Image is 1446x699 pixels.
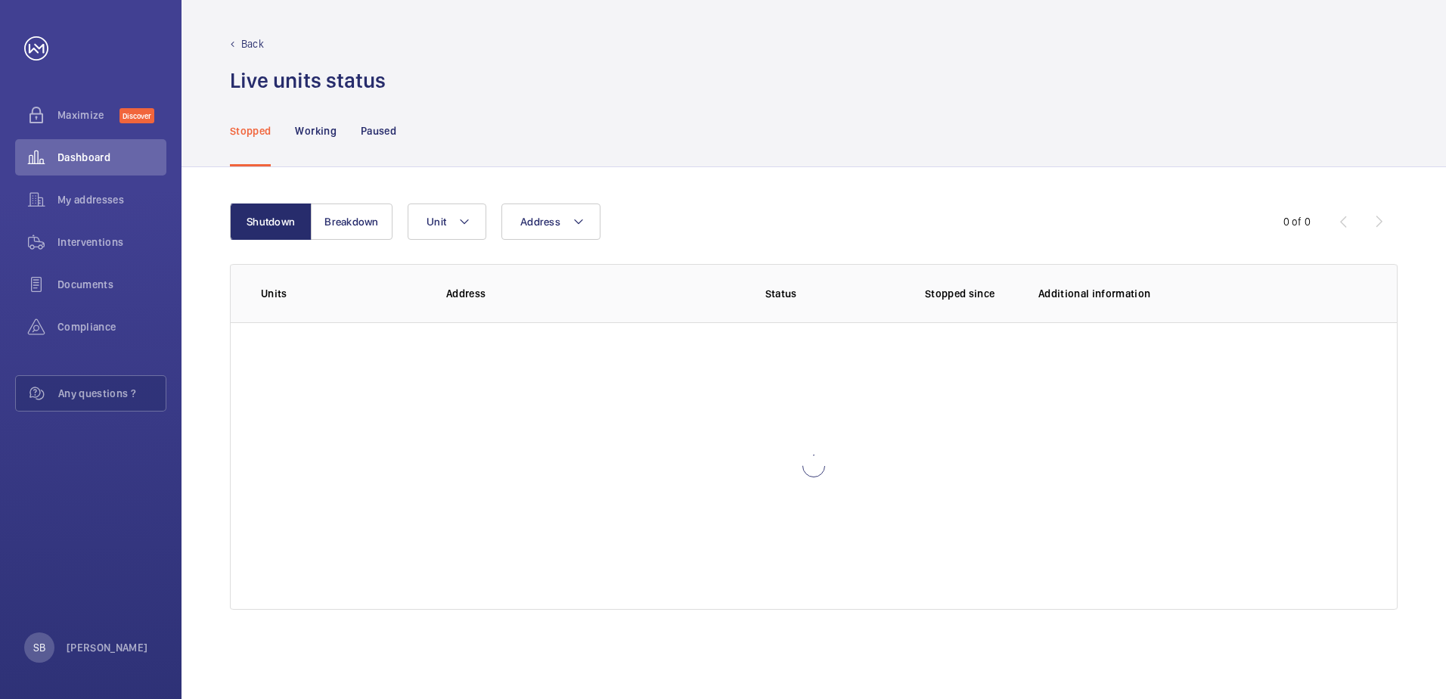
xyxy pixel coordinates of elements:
span: Interventions [57,235,166,250]
span: Discover [119,108,154,123]
button: Shutdown [230,203,312,240]
p: Units [261,286,422,301]
button: Address [501,203,600,240]
p: Working [295,123,336,138]
h1: Live units status [230,67,386,95]
p: Back [241,36,264,51]
p: SB [33,640,45,655]
p: Additional information [1038,286,1367,301]
span: Any questions ? [58,386,166,401]
span: Maximize [57,107,119,123]
p: [PERSON_NAME] [67,640,148,655]
span: My addresses [57,192,166,207]
p: Status [672,286,889,301]
button: Unit [408,203,486,240]
span: Address [520,216,560,228]
span: Documents [57,277,166,292]
span: Compliance [57,319,166,334]
p: Paused [361,123,396,138]
span: Unit [427,216,446,228]
span: Dashboard [57,150,166,165]
div: 0 of 0 [1283,214,1311,229]
p: Address [446,286,661,301]
button: Breakdown [311,203,393,240]
p: Stopped since [925,286,1014,301]
p: Stopped [230,123,271,138]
